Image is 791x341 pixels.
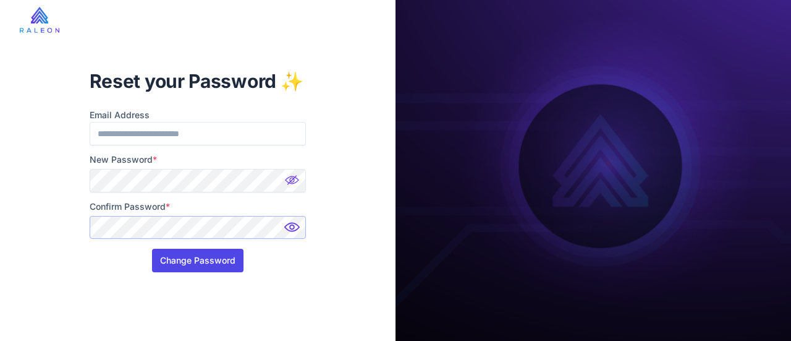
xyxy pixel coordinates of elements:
[281,171,306,196] img: Password hidden
[90,69,307,93] h1: Reset your Password ✨
[90,200,307,214] label: Confirm Password
[90,108,307,122] label: Email Address
[281,218,306,243] img: Password hidden
[90,153,307,166] label: New Password
[20,7,59,33] img: raleon-logo-whitebg.9aac0268.jpg
[152,249,243,272] button: Change Password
